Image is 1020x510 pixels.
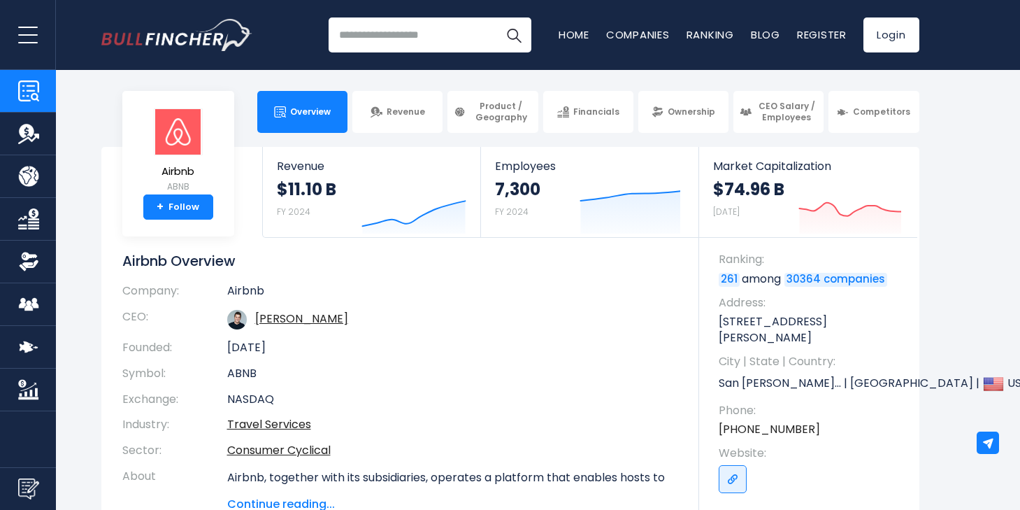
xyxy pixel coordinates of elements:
[122,284,227,304] th: Company:
[719,271,905,287] p: among
[863,17,919,52] a: Login
[227,310,247,330] img: brian-chesky.jpg
[495,206,529,218] small: FY 2024
[828,91,919,133] a: Competitors
[797,27,847,42] a: Register
[227,416,311,432] a: Travel Services
[719,295,905,311] span: Address:
[122,335,227,361] th: Founded:
[290,106,331,118] span: Overview
[573,106,619,118] span: Financials
[122,361,227,387] th: Symbol:
[122,304,227,335] th: CEO:
[352,91,443,133] a: Revenue
[481,147,698,237] a: Employees 7,300 FY 2024
[719,446,905,461] span: Website:
[719,374,905,395] p: San [PERSON_NAME]... | [GEOGRAPHIC_DATA] | US
[719,403,905,418] span: Phone:
[543,91,633,133] a: Financials
[153,108,203,195] a: Airbnb ABNB
[447,91,538,133] a: Product / Geography
[699,147,917,237] a: Market Capitalization $74.96 B [DATE]
[122,438,227,464] th: Sector:
[227,387,678,413] td: NASDAQ
[719,354,905,369] span: City | State | Country:
[687,27,734,42] a: Ranking
[143,194,213,220] a: +Follow
[713,178,784,200] strong: $74.96 B
[719,422,820,437] a: [PHONE_NUMBER]
[470,101,531,122] span: Product / Geography
[713,206,740,218] small: [DATE]
[101,19,252,51] img: Bullfincher logo
[18,251,39,272] img: Ownership
[154,180,203,193] small: ABNB
[101,19,252,51] a: Go to homepage
[227,361,678,387] td: ABNB
[227,284,678,304] td: Airbnb
[719,465,747,493] a: Go to link
[122,252,678,270] h1: Airbnb Overview
[638,91,728,133] a: Ownership
[227,442,331,458] a: Consumer Cyclical
[496,17,531,52] button: Search
[606,27,670,42] a: Companies
[719,252,905,267] span: Ranking:
[255,311,348,327] a: ceo
[387,106,425,118] span: Revenue
[719,273,740,287] a: 261
[227,335,678,361] td: [DATE]
[257,91,347,133] a: Overview
[277,206,310,218] small: FY 2024
[713,160,903,173] span: Market Capitalization
[784,273,887,287] a: 30364 companies
[756,101,817,122] span: CEO Salary / Employees
[263,147,480,237] a: Revenue $11.10 B FY 2024
[157,201,164,213] strong: +
[154,166,203,178] span: Airbnb
[122,387,227,413] th: Exchange:
[559,27,589,42] a: Home
[751,27,780,42] a: Blog
[277,160,466,173] span: Revenue
[122,412,227,438] th: Industry:
[495,160,684,173] span: Employees
[277,178,336,200] strong: $11.10 B
[853,106,910,118] span: Competitors
[495,178,540,200] strong: 7,300
[668,106,715,118] span: Ownership
[719,314,905,346] p: [STREET_ADDRESS][PERSON_NAME]
[733,91,824,133] a: CEO Salary / Employees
